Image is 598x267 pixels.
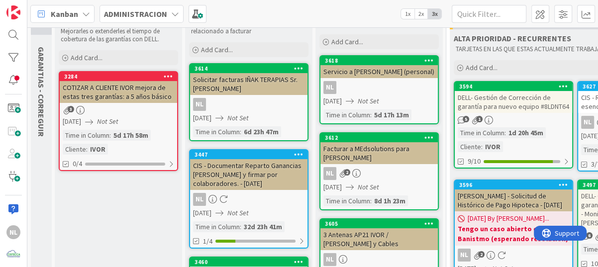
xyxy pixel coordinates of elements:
span: 2x [414,9,428,19]
div: NL [323,81,336,94]
div: Servicio a [PERSON_NAME] (personal) [320,65,438,78]
span: : [109,130,111,141]
i: Not Set [97,117,118,126]
span: Add Card... [466,63,498,72]
b: ADMINISTRACION [104,9,167,19]
div: NL [320,167,438,180]
span: : [240,221,241,232]
input: Quick Filter... [452,5,526,23]
div: Facturar a MEdsolutions para [PERSON_NAME] [320,142,438,164]
span: ALTA PRIORIDAD - RECURRENTES [454,33,571,43]
div: Time in Column [193,126,240,137]
div: CIS - Documentar Reparto Ganancias [PERSON_NAME] y firmar por colaboradores. - [DATE] [190,159,307,190]
span: [DATE] [323,96,342,106]
div: IVOR [483,141,503,152]
span: 1x [401,9,414,19]
div: Time in Column [193,221,240,232]
div: 5d 17h 13m [372,109,411,120]
a: 3614Solicitar facturas IÑAK TERAPIAS Sr. [PERSON_NAME]NL[DATE]Not SetTime in Column:6d 23h 47m [189,63,308,141]
i: Not Set [227,208,249,217]
div: NL [193,193,206,206]
div: 8d 1h 23m [372,195,408,206]
i: Not Set [358,182,379,191]
img: avatar [6,248,20,262]
span: : [370,109,372,120]
div: 6d 23h 47m [241,126,281,137]
div: IVOR [88,144,108,155]
span: 3 [68,106,74,112]
span: Kanban [51,8,78,20]
div: 3460 [190,258,307,267]
span: 5 [463,116,469,122]
div: 3618 [320,56,438,65]
a: 3594DELL- Gestión de Corrección de garantía para nuevo equipo #8LDNT64Time in Column:1d 20h 45mCl... [454,81,573,169]
span: 2 [478,251,485,258]
div: Solicitar facturas IÑAK TERAPIAS Sr. [PERSON_NAME] [190,73,307,95]
a: 3612Facturar a MEdsolutions para [PERSON_NAME]NL[DATE]Not SetTime in Column:8d 1h 23m [319,132,439,210]
span: Add Card... [71,53,102,62]
span: GARANTIAS - CORREGUIR [36,47,46,137]
i: Not Set [358,96,379,105]
div: 3594 [455,82,572,91]
span: 2 [344,169,350,176]
span: : [504,127,506,138]
div: NL [455,249,572,262]
span: Support [21,1,45,13]
div: NL [320,81,438,94]
div: 3284COTIZAR A CLIENTE IVOR mejora de estas tres garantías: a 5 años básico [60,72,177,103]
div: Time in Column [323,109,370,120]
div: NL [190,193,307,206]
span: 0/4 [73,159,82,169]
img: Visit kanbanzone.com [6,5,20,19]
div: [PERSON_NAME] - Solicitud de Histórico de Pago Hipoteca - [DATE] [455,189,572,211]
div: 3596 [455,180,572,189]
span: [DATE] [193,113,211,123]
div: NL [458,249,471,262]
div: 3612 [325,134,438,141]
div: 3284 [64,73,177,80]
div: 3447 [190,150,307,159]
div: 3447CIS - Documentar Reparto Ganancias [PERSON_NAME] y firmar por colaboradores. - [DATE] [190,150,307,190]
div: 3614 [190,64,307,73]
span: : [481,141,483,152]
div: Time in Column [458,127,504,138]
div: 1d 20h 45m [506,127,546,138]
span: 6 [586,232,593,239]
div: Cliente [458,141,481,152]
span: [DATE] [63,116,81,127]
span: : [370,195,372,206]
div: 3596 [459,181,572,188]
div: 3605 [325,220,438,227]
div: 3594 [459,83,572,90]
span: 1 [476,116,483,122]
div: NL [323,167,336,180]
span: [DATE] By [PERSON_NAME]... [468,213,549,224]
div: 3612Facturar a MEdsolutions para [PERSON_NAME] [320,133,438,164]
div: NL [193,98,206,111]
div: Cliente [63,144,86,155]
div: 3618Servicio a [PERSON_NAME] (personal) [320,56,438,78]
div: 3594DELL- Gestión de Corrección de garantía para nuevo equipo #8LDNT64 [455,82,572,113]
div: 3460 [195,259,307,266]
span: [DATE] [193,208,211,218]
a: 3284COTIZAR A CLIENTE IVOR mejora de estas tres garantías: a 5 años básico[DATE]Not SetTime in Co... [59,71,178,171]
div: NL [320,253,438,266]
div: 3618 [325,57,438,64]
div: 32d 23h 41m [241,221,285,232]
span: Add Card... [331,37,363,46]
div: 3596[PERSON_NAME] - Solicitud de Histórico de Pago Hipoteca - [DATE] [455,180,572,211]
div: NL [190,98,307,111]
span: : [86,144,88,155]
span: 3x [428,9,441,19]
div: NL [581,116,594,129]
span: 1/4 [203,236,212,247]
span: Add Card... [201,45,233,54]
div: 3447 [195,151,307,158]
div: COTIZAR A CLIENTE IVOR mejora de estas tres garantías: a 5 años básico [60,81,177,103]
a: 3447CIS - Documentar Reparto Ganancias [PERSON_NAME] y firmar por colaboradores. - [DATE]NL[DATE]... [189,149,308,249]
span: 9/10 [468,156,481,167]
div: DELL- Gestión de Corrección de garantía para nuevo equipo #8LDNT64 [455,91,572,113]
a: 3618Servicio a [PERSON_NAME] (personal)NL[DATE]Not SetTime in Column:5d 17h 13m [319,55,439,124]
div: 3 Antenas AP21 IVOR / [PERSON_NAME] y Cables [320,228,438,250]
div: 3614Solicitar facturas IÑAK TERAPIAS Sr. [PERSON_NAME] [190,64,307,95]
